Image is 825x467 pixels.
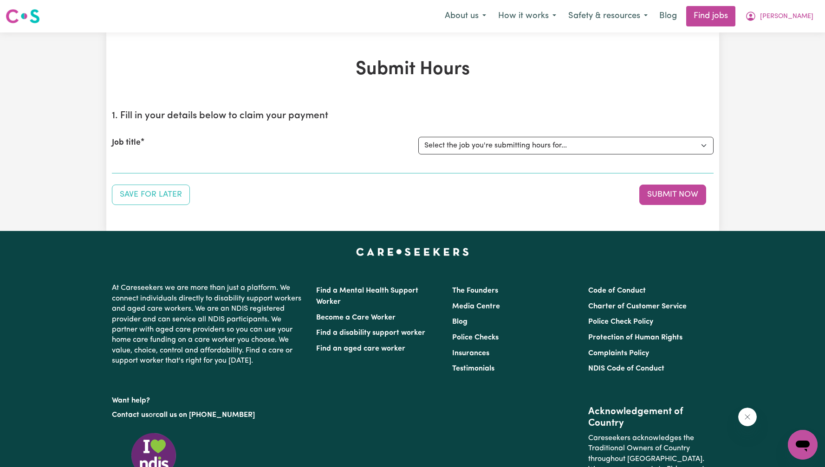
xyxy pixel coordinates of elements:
[316,314,396,321] a: Become a Care Worker
[316,329,425,337] a: Find a disability support worker
[112,392,305,406] p: Want help?
[788,430,818,460] iframe: Button to launch messaging window
[738,408,757,426] iframe: Close message
[588,350,649,357] a: Complaints Policy
[316,345,405,352] a: Find an aged care worker
[112,137,141,149] label: Job title
[562,6,654,26] button: Safety & resources
[439,6,492,26] button: About us
[452,350,489,357] a: Insurances
[588,365,664,372] a: NDIS Code of Conduct
[760,12,813,22] span: [PERSON_NAME]
[588,287,646,294] a: Code of Conduct
[639,185,706,205] button: Submit your job report
[112,185,190,205] button: Save your job report
[588,318,653,326] a: Police Check Policy
[452,318,468,326] a: Blog
[588,406,713,429] h2: Acknowledgement of Country
[112,411,149,419] a: Contact us
[588,334,682,341] a: Protection of Human Rights
[739,6,819,26] button: My Account
[6,6,56,14] span: Need any help?
[686,6,735,26] a: Find jobs
[452,365,494,372] a: Testimonials
[588,303,687,310] a: Charter of Customer Service
[316,287,418,306] a: Find a Mental Health Support Worker
[452,334,499,341] a: Police Checks
[492,6,562,26] button: How it works
[452,303,500,310] a: Media Centre
[112,406,305,424] p: or
[6,6,40,27] a: Careseekers logo
[112,279,305,370] p: At Careseekers we are more than just a platform. We connect individuals directly to disability su...
[452,287,498,294] a: The Founders
[112,110,714,122] h2: 1. Fill in your details below to claim your payment
[6,8,40,25] img: Careseekers logo
[356,248,469,255] a: Careseekers home page
[156,411,255,419] a: call us on [PHONE_NUMBER]
[112,58,714,81] h1: Submit Hours
[654,6,682,26] a: Blog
